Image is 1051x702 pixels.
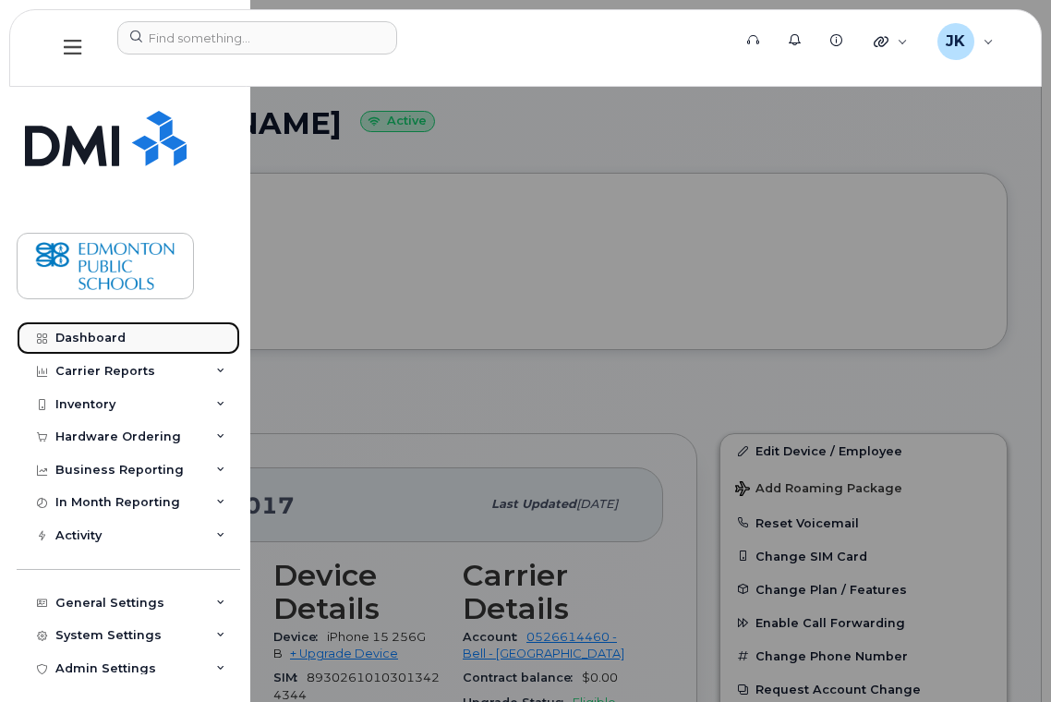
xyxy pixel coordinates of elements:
div: Inventory [55,397,115,412]
div: Business Reporting [55,463,184,478]
div: General Settings [55,596,164,611]
a: Edmonton Public School Boards [17,233,194,299]
div: In Month Reporting [55,495,180,510]
a: Dashboard [17,321,240,355]
div: Carrier Reports [55,364,155,379]
div: Admin Settings [55,661,156,676]
div: Dashboard [55,331,126,345]
img: Edmonton Public School Boards [34,239,176,293]
div: Hardware Ordering [55,430,181,444]
div: Activity [55,528,102,543]
div: System Settings [55,628,162,643]
img: Simplex My-Serve [25,111,187,166]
